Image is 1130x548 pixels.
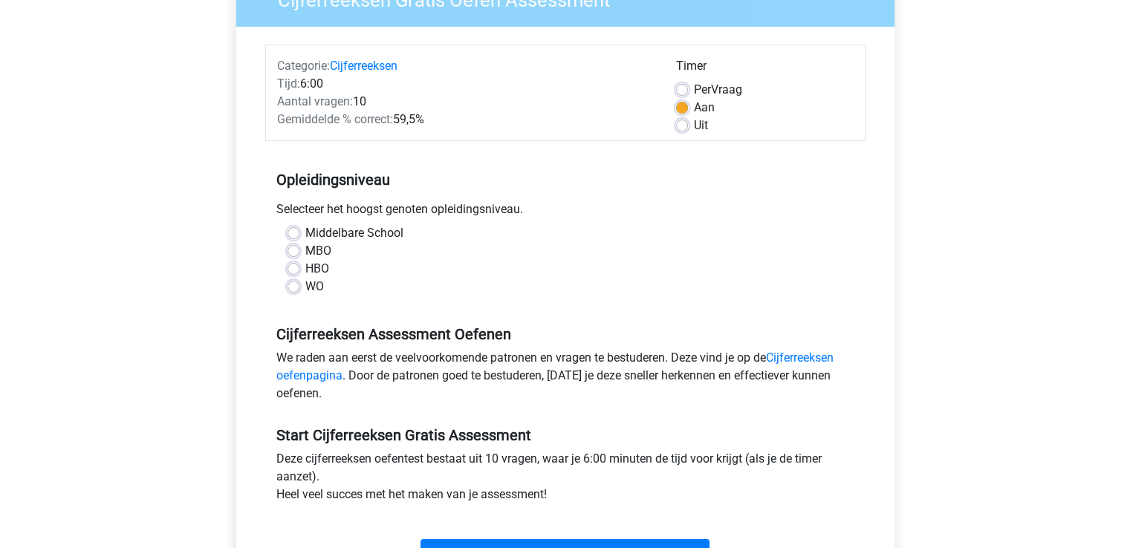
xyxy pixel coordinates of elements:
span: Gemiddelde % correct: [277,112,393,126]
h5: Start Cijferreeksen Gratis Assessment [276,426,854,444]
label: Aan [694,99,715,117]
div: 59,5% [266,111,665,128]
div: 6:00 [266,75,665,93]
span: Categorie: [277,59,330,73]
label: Middelbare School [305,224,403,242]
label: WO [305,278,324,296]
div: Timer [676,57,854,81]
label: Vraag [694,81,742,99]
div: We raden aan eerst de veelvoorkomende patronen en vragen te bestuderen. Deze vind je op de . Door... [265,349,866,408]
span: Tijd: [277,76,300,91]
label: MBO [305,242,331,260]
span: Aantal vragen: [277,94,353,108]
label: HBO [305,260,329,278]
div: Deze cijferreeksen oefentest bestaat uit 10 vragen, waar je 6:00 minuten de tijd voor krijgt (als... [265,450,866,509]
div: Selecteer het hoogst genoten opleidingsniveau. [265,200,866,224]
div: 10 [266,93,665,111]
label: Uit [694,117,708,134]
h5: Cijferreeksen Assessment Oefenen [276,325,854,343]
h5: Opleidingsniveau [276,165,854,195]
span: Per [694,82,711,97]
a: Cijferreeksen [330,59,397,73]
